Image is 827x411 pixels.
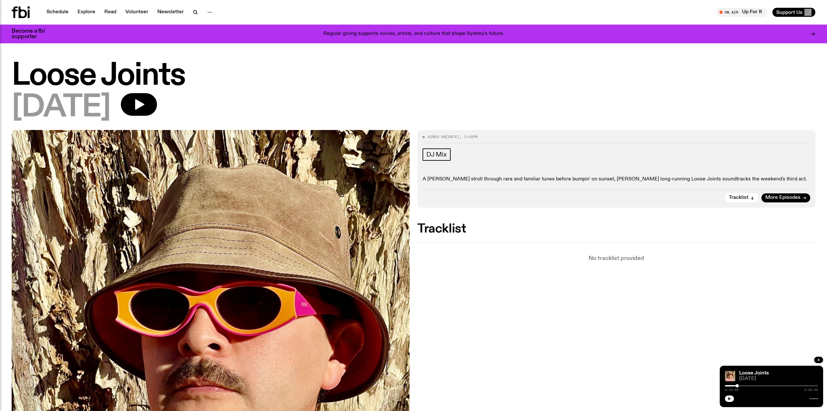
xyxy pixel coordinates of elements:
p: Regular giving supports voices, artists, and culture that shape Sydney’s future. [323,31,504,37]
a: DJ Mix [423,148,451,161]
span: 0:15:44 [725,388,738,392]
a: Explore [74,8,99,17]
a: Schedule [43,8,72,17]
a: Newsletter [153,8,188,17]
span: Support Us [776,9,802,15]
span: , 3:00pm [459,134,477,139]
h3: Become a fbi supporter [12,28,53,39]
p: A [PERSON_NAME] stroll through rare and familiar tunes before bumpin' on sunset, [PERSON_NAME] lo... [423,176,810,182]
span: More Episodes [765,195,801,200]
span: [DATE] [446,134,459,139]
button: Support Us [772,8,815,17]
span: Tracklist [729,195,748,200]
p: No tracklist provided [417,256,815,261]
a: Loose Joints [739,371,769,376]
span: 2:00:00 [804,388,818,392]
h2: Tracklist [417,223,815,235]
img: Tyson stands in front of a paperbark tree wearing orange sunglasses, a suede bucket hat and a pin... [725,371,735,381]
span: [DATE] [12,93,110,122]
span: Aired on [428,134,446,139]
a: Read [100,8,120,17]
h1: Loose Joints [12,61,815,91]
a: More Episodes [761,193,810,202]
span: DJ Mix [426,151,447,158]
button: On AirUp For It [716,8,767,17]
a: Volunteer [121,8,152,17]
span: [DATE] [739,376,818,381]
button: Tracklist [725,193,758,202]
